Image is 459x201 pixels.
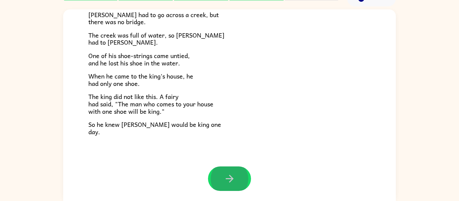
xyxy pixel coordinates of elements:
[88,30,224,47] span: The creek was full of water, so [PERSON_NAME] had to [PERSON_NAME].
[88,51,190,68] span: One of his shoe-strings came untied, and he lost his shoe in the water.
[88,119,221,137] span: So he knew [PERSON_NAME] would be king one day.
[88,92,213,116] span: The king did not like this. A fairy had said, "The man who comes to your house with one shoe will...
[88,10,219,27] span: [PERSON_NAME] had to go across a creek, but there was no bridge.
[88,71,193,88] span: When he came to the king's house, he had only one shoe.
